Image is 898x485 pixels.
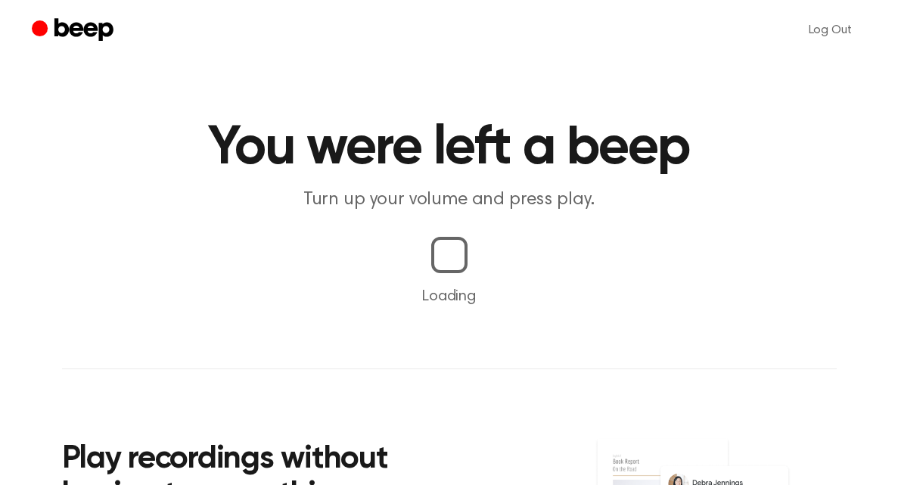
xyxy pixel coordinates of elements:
[62,121,837,176] h1: You were left a beep
[794,12,867,48] a: Log Out
[18,285,880,308] p: Loading
[32,16,117,45] a: Beep
[159,188,740,213] p: Turn up your volume and press play.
